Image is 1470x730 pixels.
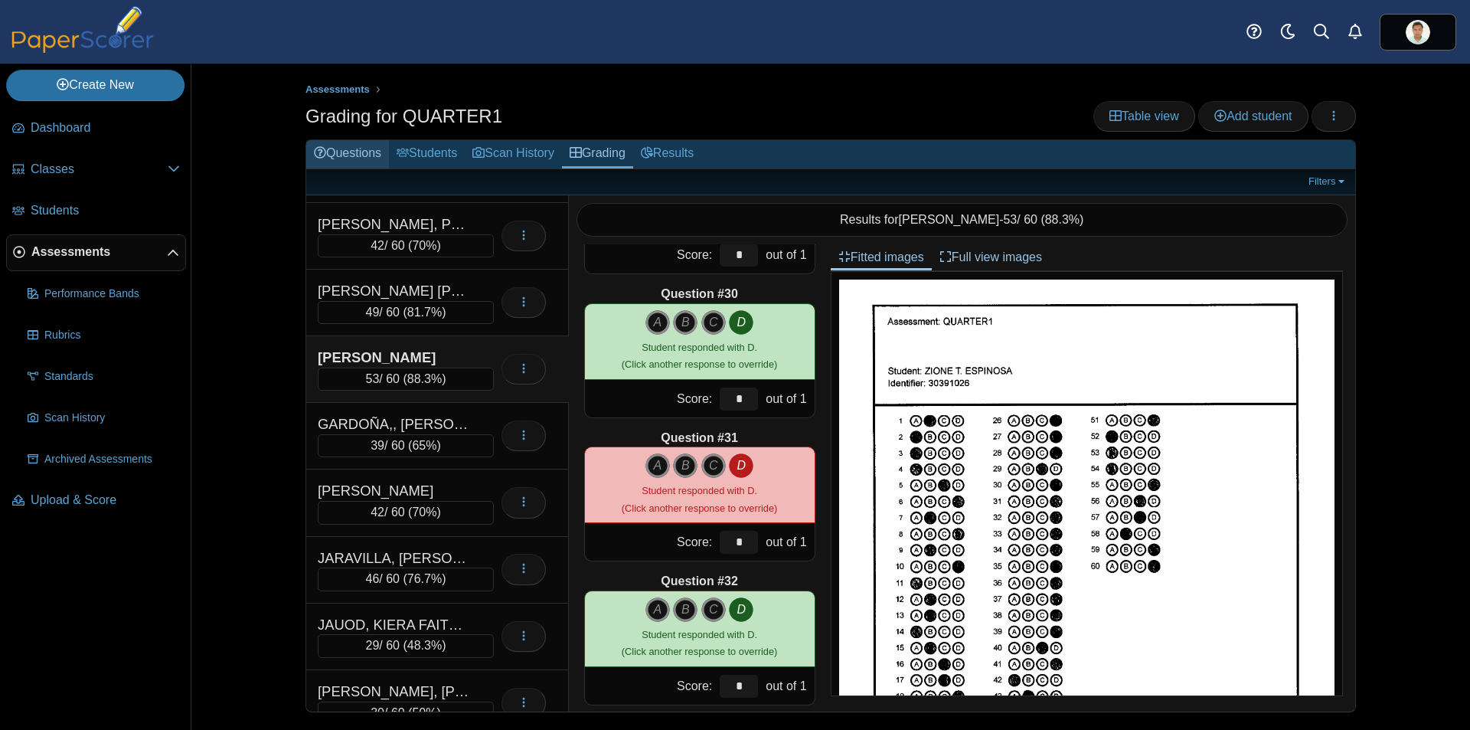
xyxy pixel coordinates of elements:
span: [PERSON_NAME] [899,213,1000,226]
i: B [673,453,697,478]
a: Archived Assessments [21,441,186,478]
div: / 60 ( ) [318,501,494,524]
img: ps.qM1w65xjLpOGVUdR [1406,20,1430,44]
a: Classes [6,152,186,188]
a: Standards [21,358,186,395]
span: 42 [371,239,384,252]
small: (Click another response to override) [622,485,777,513]
a: Results [633,140,701,169]
div: [PERSON_NAME] [318,348,471,368]
span: Standards [44,369,180,385]
span: 88.3% [1045,213,1080,226]
span: 49 [366,306,380,319]
b: Question #31 [661,430,737,447]
a: Students [389,140,465,169]
span: 70% [412,506,436,519]
small: (Click another response to override) [622,342,777,370]
span: Table view [1109,110,1179,123]
i: C [701,597,726,622]
div: Score: [585,380,717,417]
div: out of 1 [762,523,814,561]
div: Score: [585,523,717,561]
a: Table view [1093,101,1195,132]
span: Dashboard [31,119,180,136]
div: JAUOD, KIERA FAITH B. [318,615,471,635]
span: 30 [371,706,384,719]
span: 53 [1003,213,1017,226]
div: out of 1 [762,380,814,417]
div: JARAVILLA, [PERSON_NAME] RYZEN I. [318,548,471,568]
h1: Grading for QUARTER1 [305,103,502,129]
span: 29 [366,639,380,652]
a: Scan History [465,140,562,169]
div: / 60 ( ) [318,568,494,591]
span: 42 [371,506,384,519]
div: out of 1 [762,236,814,273]
i: D [729,310,753,335]
a: Scan History [21,400,186,437]
span: 46 [366,572,380,585]
span: Students [31,202,180,219]
span: 39 [371,439,384,452]
a: Students [6,193,186,230]
a: Add student [1198,101,1308,132]
i: C [701,453,726,478]
div: [PERSON_NAME] [318,481,471,501]
span: Assessments [31,244,167,260]
a: Questions [306,140,389,169]
div: GARDOÑA,, [PERSON_NAME] [318,414,471,434]
a: Filters [1305,174,1351,189]
div: / 60 ( ) [318,634,494,657]
div: / 60 ( ) [318,301,494,324]
div: [PERSON_NAME] [PERSON_NAME] [318,281,471,301]
span: adonis maynard pilongo [1406,20,1430,44]
a: Performance Bands [21,276,186,313]
div: / 60 ( ) [318,434,494,457]
b: Question #30 [661,286,737,303]
a: Upload & Score [6,483,186,519]
a: Assessments [302,80,374,100]
i: D [729,453,753,478]
a: Rubrics [21,317,186,354]
div: Results for - / 60 ( ) [577,203,1348,237]
span: Student responded with D. [642,629,757,640]
span: Scan History [44,411,180,426]
div: / 60 ( ) [318,368,494,391]
span: 53 [366,372,380,385]
span: Upload & Score [31,492,180,509]
span: Rubrics [44,328,180,343]
span: 76.7% [407,572,442,585]
a: Create New [6,70,185,100]
i: A [645,597,670,622]
span: 81.7% [407,306,442,319]
a: Assessments [6,234,186,271]
div: [PERSON_NAME], [PERSON_NAME] [318,682,471,702]
span: 88.3% [407,372,442,385]
div: out of 1 [762,667,814,705]
img: PaperScorer [6,6,159,53]
span: Add student [1214,110,1292,123]
i: A [645,310,670,335]
span: Student responded with D. [642,485,757,496]
i: D [729,597,753,622]
i: C [701,310,726,335]
a: Alerts [1338,15,1372,49]
span: Assessments [305,83,370,95]
a: PaperScorer [6,42,159,55]
span: Student responded with D. [642,342,757,353]
span: Classes [31,161,168,178]
div: / 60 ( ) [318,702,494,725]
i: B [673,597,697,622]
a: ps.qM1w65xjLpOGVUdR [1380,14,1456,51]
b: Question #32 [661,573,737,590]
span: 70% [412,239,436,252]
span: Performance Bands [44,286,180,302]
div: Score: [585,236,717,273]
span: Archived Assessments [44,452,180,467]
span: 65% [412,439,436,452]
span: 48.3% [407,639,442,652]
a: Fitted images [831,244,932,270]
small: (Click another response to override) [622,629,777,657]
i: B [673,310,697,335]
div: / 60 ( ) [318,234,494,257]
